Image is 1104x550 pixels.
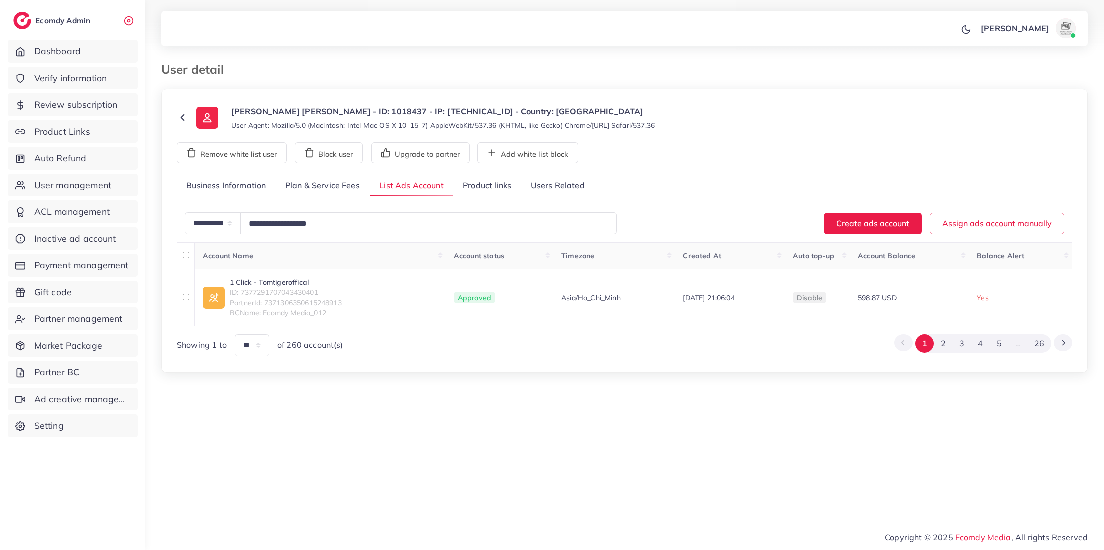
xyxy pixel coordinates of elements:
[203,287,225,309] img: ic-ad-info.7fc67b75.svg
[8,120,138,143] a: Product Links
[858,251,915,260] span: Account Balance
[34,125,90,138] span: Product Links
[231,105,655,117] p: [PERSON_NAME] [PERSON_NAME] - ID: 1018437 - IP: [TECHNICAL_ID] - Country: [GEOGRAPHIC_DATA]
[196,107,218,129] img: ic-user-info.36bf1079.svg
[453,175,521,197] a: Product links
[8,334,138,357] a: Market Package
[8,388,138,411] a: Ad creative management
[34,232,116,245] span: Inactive ad account
[230,298,342,308] span: PartnerId: 7371306350615248913
[34,286,72,299] span: Gift code
[561,293,621,303] span: Asia/Ho_Chi_Minh
[371,142,470,163] button: Upgrade to partner
[797,293,822,302] span: disable
[35,16,93,25] h2: Ecomdy Admin
[885,531,1088,543] span: Copyright © 2025
[858,293,897,302] span: 598.87 USD
[230,287,342,297] span: ID: 7377291707043430401
[34,179,111,192] span: User management
[13,12,31,29] img: logo
[277,339,343,351] span: of 260 account(s)
[981,22,1049,34] p: [PERSON_NAME]
[990,334,1008,353] button: Go to page 5
[8,281,138,304] a: Gift code
[8,93,138,116] a: Review subscription
[8,200,138,223] a: ACL management
[276,175,370,197] a: Plan & Service Fees
[34,393,130,406] span: Ad creative management
[1011,531,1088,543] span: , All rights Reserved
[8,361,138,384] a: Partner BC
[161,62,232,77] h3: User detail
[34,312,123,325] span: Partner management
[793,251,834,260] span: Auto top-up
[177,142,287,163] button: Remove white list user
[34,419,64,432] span: Setting
[34,98,118,111] span: Review subscription
[955,532,1011,542] a: Ecomdy Media
[977,293,988,302] span: Yes
[8,147,138,170] a: Auto Refund
[8,254,138,277] a: Payment management
[231,120,655,130] small: User Agent: Mozilla/5.0 (Macintosh; Intel Mac OS X 10_15_7) AppleWebKit/537.36 (KHTML, like Gecko...
[370,175,453,197] a: List Ads Account
[177,339,227,351] span: Showing 1 to
[934,334,952,353] button: Go to page 2
[177,175,276,197] a: Business Information
[454,251,504,260] span: Account status
[8,414,138,437] a: Setting
[8,307,138,330] a: Partner management
[930,213,1064,234] button: Assign ads account manually
[34,259,129,272] span: Payment management
[683,251,721,260] span: Created At
[1028,334,1051,353] button: Go to page 26
[230,277,342,287] a: 1 Click - Tomtigeroffical
[34,205,110,218] span: ACL management
[915,334,934,353] button: Go to page 1
[8,40,138,63] a: Dashboard
[34,366,80,379] span: Partner BC
[230,308,342,318] span: BCName: Ecomdy Media_012
[894,334,1072,353] ul: Pagination
[8,174,138,197] a: User management
[34,45,81,58] span: Dashboard
[8,227,138,250] a: Inactive ad account
[13,12,93,29] a: logoEcomdy Admin
[454,292,495,304] span: Approved
[975,18,1080,38] a: [PERSON_NAME]avatar
[295,142,363,163] button: Block user
[203,251,253,260] span: Account Name
[953,334,971,353] button: Go to page 3
[8,67,138,90] a: Verify information
[34,339,102,352] span: Market Package
[477,142,578,163] button: Add white list block
[977,251,1024,260] span: Balance Alert
[34,72,107,85] span: Verify information
[1054,334,1072,351] button: Go to next page
[971,334,990,353] button: Go to page 4
[683,293,734,302] span: [DATE] 21:06:04
[561,251,594,260] span: Timezone
[34,152,87,165] span: Auto Refund
[824,213,922,234] button: Create ads account
[521,175,594,197] a: Users Related
[1056,18,1076,38] img: avatar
